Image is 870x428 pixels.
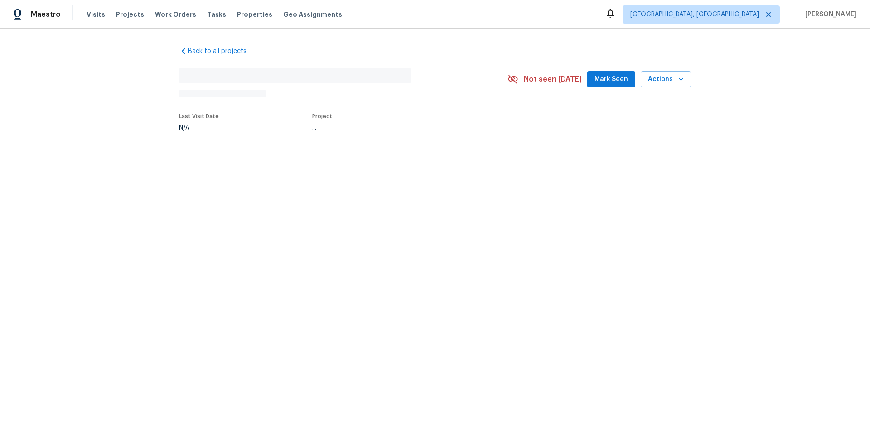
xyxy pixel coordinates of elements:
span: Not seen [DATE] [524,75,582,84]
a: Back to all projects [179,47,266,56]
button: Mark Seen [587,71,635,88]
span: Actions [648,74,684,85]
span: Visits [87,10,105,19]
span: Geo Assignments [283,10,342,19]
div: ... [312,125,486,131]
button: Actions [641,71,691,88]
span: Mark Seen [594,74,628,85]
span: [GEOGRAPHIC_DATA], [GEOGRAPHIC_DATA] [630,10,759,19]
span: Project [312,114,332,119]
span: Work Orders [155,10,196,19]
span: Last Visit Date [179,114,219,119]
span: Properties [237,10,272,19]
div: N/A [179,125,219,131]
span: Maestro [31,10,61,19]
span: Projects [116,10,144,19]
span: [PERSON_NAME] [802,10,856,19]
span: Tasks [207,11,226,18]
